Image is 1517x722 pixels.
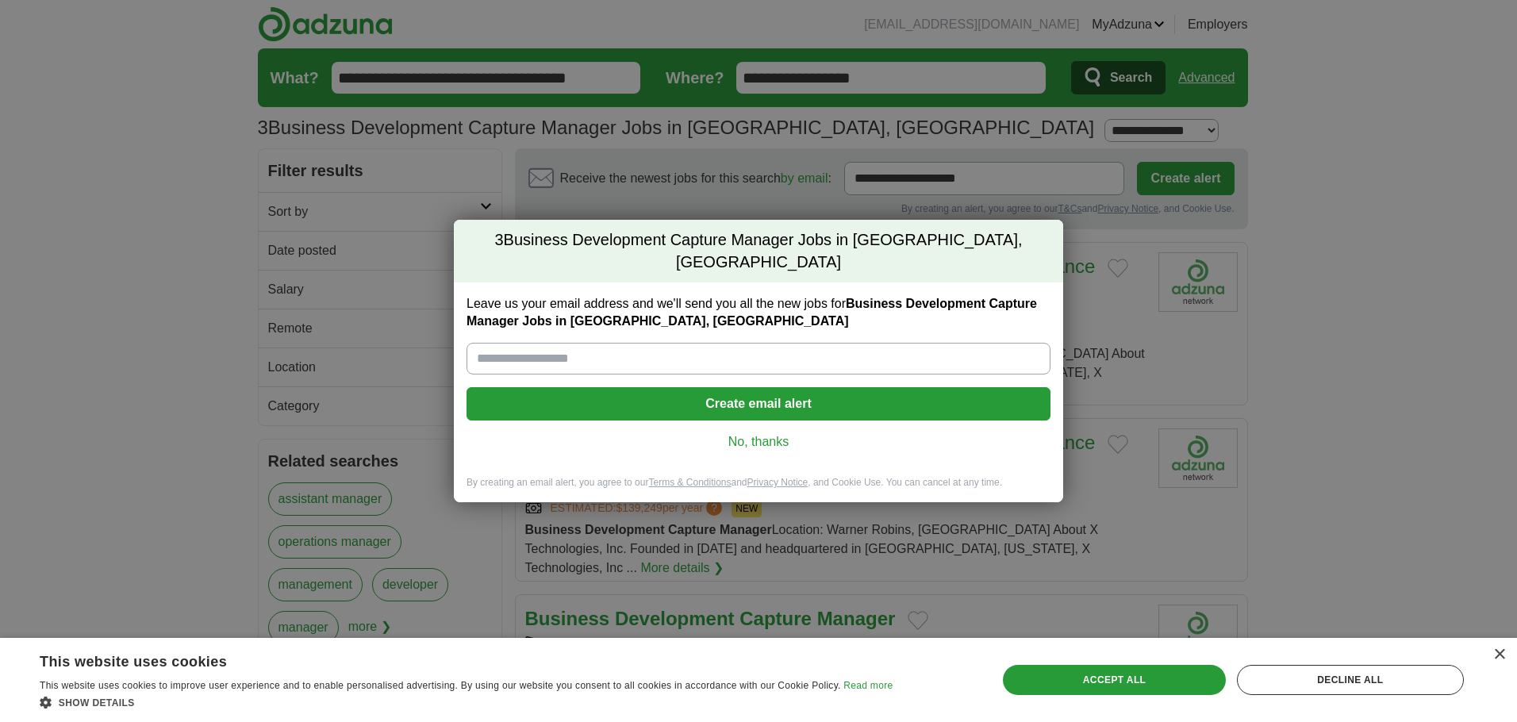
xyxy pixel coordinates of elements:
a: Read more, opens a new window [843,680,893,691]
a: No, thanks [479,433,1038,451]
span: This website uses cookies to improve user experience and to enable personalised advertising. By u... [40,680,841,691]
div: Close [1493,649,1505,661]
button: Create email alert [467,387,1050,421]
div: By creating an email alert, you agree to our and , and Cookie Use. You can cancel at any time. [454,476,1063,502]
label: Leave us your email address and we'll send you all the new jobs for [467,295,1050,330]
span: 3 [494,229,503,252]
div: Decline all [1237,665,1464,695]
strong: Business Development Capture Manager Jobs in [GEOGRAPHIC_DATA], [GEOGRAPHIC_DATA] [467,297,1037,328]
a: Terms & Conditions [648,477,731,488]
a: Privacy Notice [747,477,808,488]
div: Accept all [1003,665,1225,695]
h2: Business Development Capture Manager Jobs in [GEOGRAPHIC_DATA], [GEOGRAPHIC_DATA] [454,220,1063,282]
div: Show details [40,694,893,710]
span: Show details [59,697,135,709]
div: This website uses cookies [40,647,853,671]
